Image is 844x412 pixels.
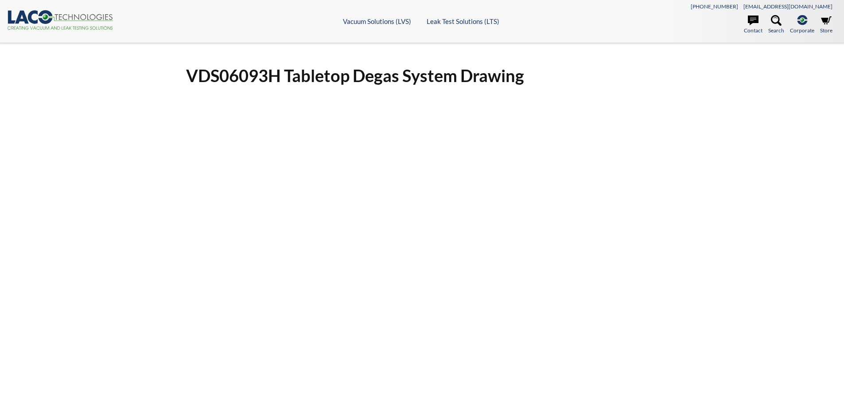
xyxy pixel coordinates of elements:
[790,26,814,35] span: Corporate
[744,15,762,35] a: Contact
[343,17,411,25] a: Vacuum Solutions (LVS)
[691,3,738,10] a: [PHONE_NUMBER]
[186,65,658,86] h1: VDS06093H Tabletop Degas System Drawing
[427,17,499,25] a: Leak Test Solutions (LTS)
[820,15,832,35] a: Store
[768,15,784,35] a: Search
[743,3,832,10] a: [EMAIL_ADDRESS][DOMAIN_NAME]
